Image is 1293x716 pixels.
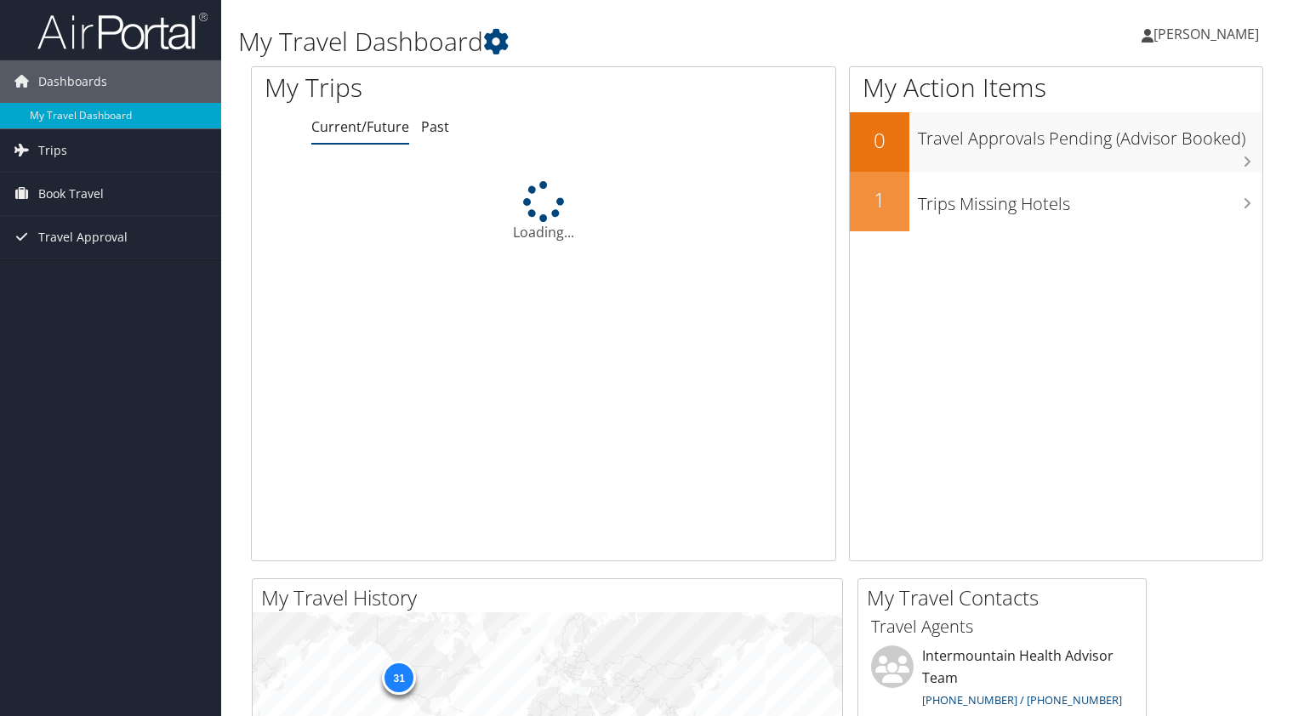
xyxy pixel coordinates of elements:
[918,184,1262,216] h3: Trips Missing Hotels
[261,583,842,612] h2: My Travel History
[850,185,909,214] h2: 1
[850,172,1262,231] a: 1Trips Missing Hotels
[382,661,416,695] div: 31
[867,583,1146,612] h2: My Travel Contacts
[918,118,1262,151] h3: Travel Approvals Pending (Advisor Booked)
[922,692,1122,707] a: [PHONE_NUMBER] / [PHONE_NUMBER]
[1142,9,1276,60] a: [PERSON_NAME]
[850,112,1262,172] a: 0Travel Approvals Pending (Advisor Booked)
[421,117,449,136] a: Past
[871,615,1133,639] h3: Travel Agents
[1153,25,1259,43] span: [PERSON_NAME]
[38,173,104,215] span: Book Travel
[38,60,107,103] span: Dashboards
[38,216,128,259] span: Travel Approval
[850,126,909,155] h2: 0
[238,24,930,60] h1: My Travel Dashboard
[265,70,579,105] h1: My Trips
[37,11,208,51] img: airportal-logo.png
[850,70,1262,105] h1: My Action Items
[311,117,409,136] a: Current/Future
[252,181,835,242] div: Loading...
[38,129,67,172] span: Trips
